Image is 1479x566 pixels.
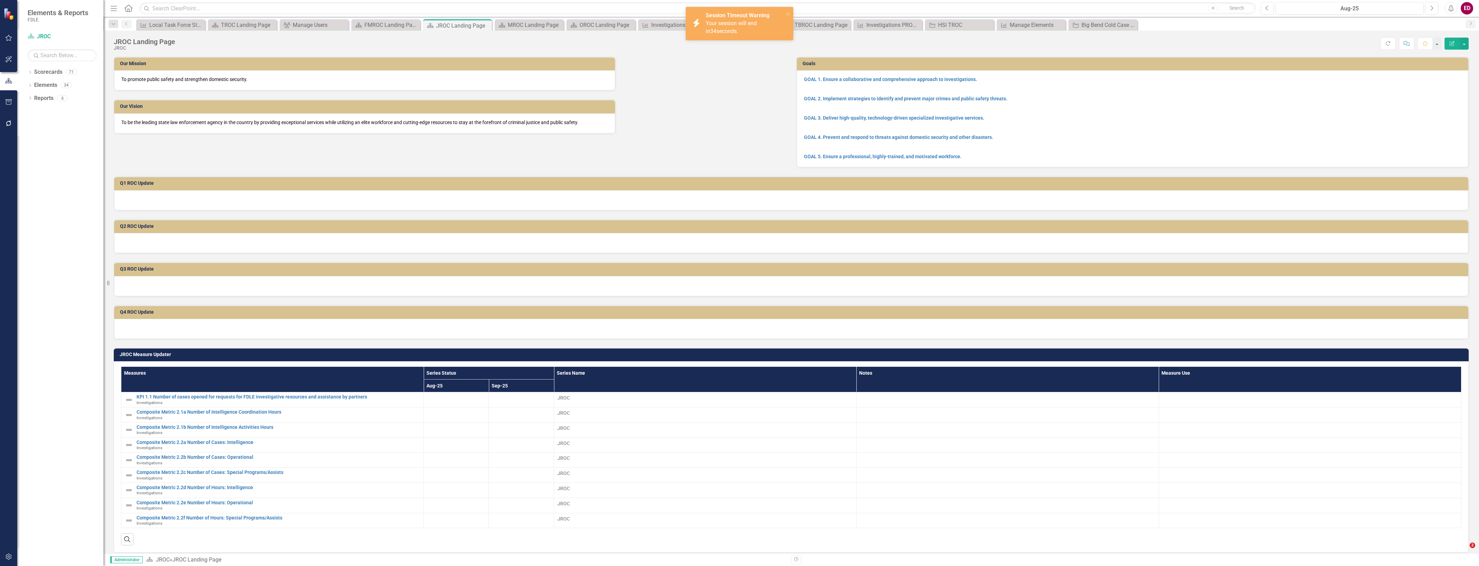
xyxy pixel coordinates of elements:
[120,352,1465,357] h3: JROC Measure Updater
[137,394,420,400] a: KPI 1.1 Number of cases opened for requests for FDLE investigative resources and assistance by pa...
[28,17,88,22] small: FDLE
[210,21,275,29] a: TROC Landing Page
[489,468,554,483] td: Double-Click to Edit
[281,21,347,29] a: Manage Users
[1159,468,1461,483] td: Double-Click to Edit
[1159,392,1461,407] td: Double-Click to Edit
[114,46,175,51] div: JROC
[137,506,162,511] span: Investigations
[568,21,634,29] a: OROC Landing Page
[557,500,853,507] span: JROC
[855,21,920,29] a: Investigations PROC Updater.
[137,521,162,526] span: Investigations
[554,392,856,407] td: Double-Click to Edit
[1010,21,1064,29] div: Manage Elements
[866,21,920,29] div: Investigations PROC Updater.
[34,81,57,89] a: Elements
[125,516,133,525] img: Not Defined
[640,21,705,29] a: Investigations OROC Updater
[1159,498,1461,513] td: Double-Click to Edit
[110,556,143,563] span: Administrator
[938,21,992,29] div: HSI TROC
[557,455,853,462] span: JROC
[138,21,203,29] a: Local Task Force Status Snapshot
[125,396,133,404] img: Not Defined
[856,407,1159,423] td: Double-Click to Edit
[121,392,424,407] td: Double-Click to Edit Right Click for Context Menu
[554,513,856,528] td: Double-Click to Edit
[557,485,853,492] span: JROC
[125,501,133,509] img: Not Defined
[137,445,162,450] span: Investigations
[489,498,554,513] td: Double-Click to Edit
[137,430,162,435] span: Investigations
[1159,513,1461,528] td: Double-Click to Edit
[1456,543,1472,559] iframe: Intercom live chat
[554,453,856,468] td: Double-Click to Edit
[140,2,1256,14] input: Search ClearPoint...
[557,470,853,477] span: JROC
[1276,2,1423,14] button: Aug-25
[120,266,1465,272] h3: Q3 ROC Update
[1081,21,1136,29] div: Big Bend Cold Case Task Force
[804,134,993,140] a: GOAL 4. Prevent and respond to threats against domestic security and other disasters.
[125,426,133,434] img: Not Defined
[1159,453,1461,468] td: Double-Click to Edit
[489,453,554,468] td: Double-Click to Edit
[137,461,162,465] span: Investigations
[149,21,203,29] div: Local Task Force Status Snapshot
[57,95,68,101] div: 6
[489,422,554,437] td: Double-Click to Edit
[424,453,489,468] td: Double-Click to Edit
[121,453,424,468] td: Double-Click to Edit Right Click for Context Menu
[120,310,1465,315] h3: Q4 ROC Update
[61,82,72,88] div: 34
[120,104,612,109] h3: Our Vision
[364,21,419,29] div: FMROC Landing Page
[856,483,1159,498] td: Double-Click to Edit
[651,21,705,29] div: Investigations OROC Updater
[125,411,133,419] img: Not Defined
[786,10,791,18] button: close
[121,483,424,498] td: Double-Click to Edit Right Click for Context Menu
[121,513,424,528] td: Double-Click to Edit Right Click for Context Menu
[121,468,424,483] td: Double-Click to Edit Right Click for Context Menu
[137,515,420,520] a: Composite Metric 2.2f Number of Hours: Special Programs/Assists
[557,410,853,416] span: JROC
[156,556,170,563] a: JROC
[34,94,53,102] a: Reports
[424,392,489,407] td: Double-Click to Edit
[424,498,489,513] td: Double-Click to Edit
[554,483,856,498] td: Double-Click to Edit
[489,407,554,423] td: Double-Click to Edit
[856,392,1159,407] td: Double-Click to Edit
[353,21,419,29] a: FMROC Landing Page
[137,415,162,420] span: Investigations
[3,8,16,20] img: ClearPoint Strategy
[424,437,489,453] td: Double-Click to Edit
[706,12,769,19] strong: Session Timeout Warning
[580,21,634,29] div: OROC Landing Page
[804,77,977,82] a: GOAL 1. Ensure a collaborative and comprehensive approach to investigations.
[706,20,757,34] span: Your session will end in seconds.
[489,483,554,498] td: Double-Click to Edit
[557,440,853,447] span: JROC
[424,513,489,528] td: Double-Click to Edit
[489,392,554,407] td: Double-Click to Edit
[125,486,133,494] img: Not Defined
[554,468,856,483] td: Double-Click to Edit
[125,471,133,479] img: Not Defined
[1229,5,1244,11] span: Search
[66,69,77,75] div: 71
[125,456,133,464] img: Not Defined
[856,513,1159,528] td: Double-Click to Edit
[783,21,849,29] a: TBROC Landing Page
[804,96,1007,101] a: GOAL 2. Implement strategies to identify and prevent major crimes and public safety threats.
[496,21,562,29] a: MROC Landing Page
[137,455,420,460] a: Composite Metric 2.2b Number of Cases: Operational
[424,407,489,423] td: Double-Click to Edit
[856,437,1159,453] td: Double-Click to Edit
[121,422,424,437] td: Double-Click to Edit Right Click for Context Menu
[1159,422,1461,437] td: Double-Click to Edit
[121,437,424,453] td: Double-Click to Edit Right Click for Context Menu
